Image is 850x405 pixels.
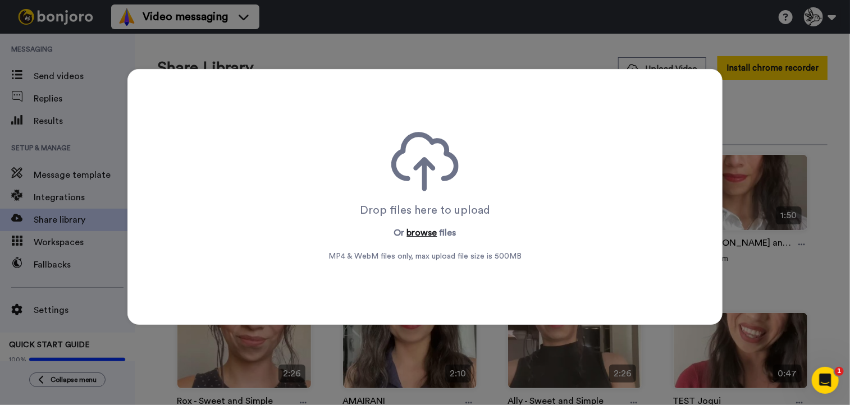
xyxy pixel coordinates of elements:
span: 1 [835,367,844,376]
button: browse [407,226,437,240]
div: Drop files here to upload [360,202,490,218]
span: MP4 & WebM files only, max upload file size is 500 MB [328,251,522,262]
iframe: Intercom live chat [812,367,839,394]
p: Or files [394,226,456,240]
